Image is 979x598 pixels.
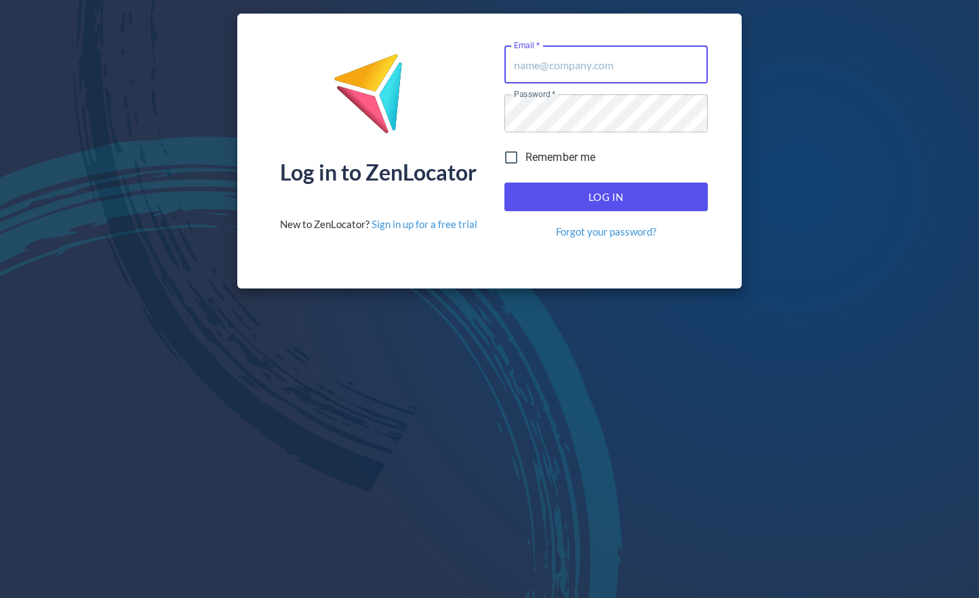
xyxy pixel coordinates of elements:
[280,162,477,183] div: Log in to ZenLocator
[504,183,708,211] button: Log In
[504,45,708,83] input: name@company.com
[372,218,477,230] a: Sign in up for a free trial
[280,217,477,231] div: New to ZenLocator?
[556,225,656,239] a: Forgot your password?
[333,53,424,145] img: ZenLocator
[525,149,596,166] span: Remember me
[519,188,693,206] span: Log In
